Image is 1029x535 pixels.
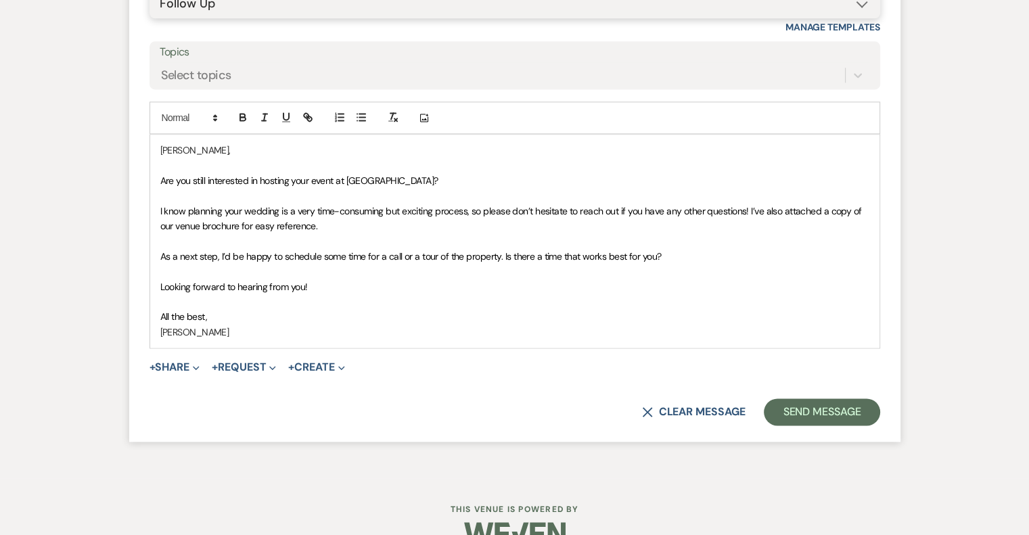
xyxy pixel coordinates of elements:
[212,362,218,373] span: +
[212,362,276,373] button: Request
[150,362,156,373] span: +
[160,250,662,262] span: As a next step, I’d be happy to schedule some time for a call or a tour of the property. Is there...
[160,43,870,62] label: Topics
[160,325,869,340] p: [PERSON_NAME]
[288,362,294,373] span: +
[764,398,879,425] button: Send Message
[160,143,869,158] p: [PERSON_NAME],
[785,21,880,33] a: Manage Templates
[288,362,344,373] button: Create
[160,175,438,187] span: Are you still interested in hosting your event at [GEOGRAPHIC_DATA]?
[160,310,208,323] span: All the best,
[642,406,745,417] button: Clear message
[161,66,231,85] div: Select topics
[150,362,200,373] button: Share
[160,281,308,293] span: Looking forward to hearing from you!
[160,205,864,232] span: I know planning your wedding is a very time-consuming but exciting process, so please don’t hesit...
